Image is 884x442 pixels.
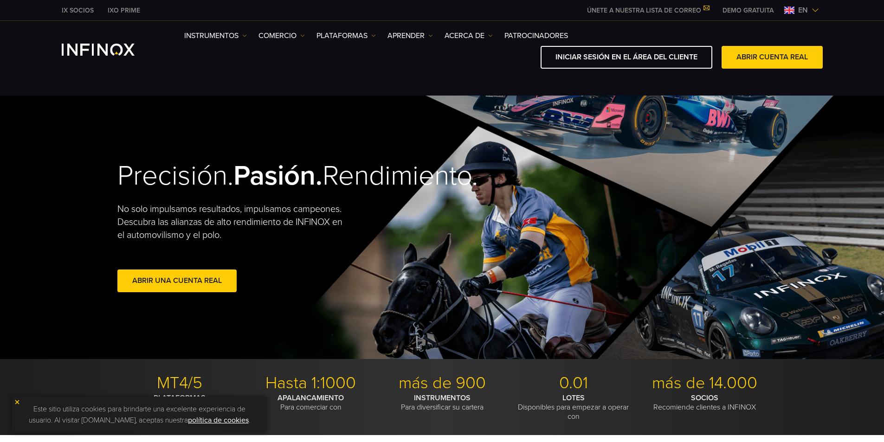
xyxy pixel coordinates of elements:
[117,159,233,192] font: Precisión.
[117,269,237,292] a: Abrir una cuenta real
[117,204,342,241] font: No solo impulsamos resultados, impulsamos campeones. Descubra las alianzas de alto rendimiento de...
[323,159,478,192] font: Rendimiento.
[587,6,701,14] font: ÚNETE A NUESTRA LISTA DE CORREO
[233,159,323,192] font: Pasión.
[132,276,222,285] font: Abrir una cuenta real
[723,6,774,14] font: DEMO GRATUITA
[387,31,425,40] font: Aprender
[716,6,781,15] a: MENÚ INFINOX
[188,416,249,425] a: política de cookies
[277,393,344,403] font: APALANCAMIENTO
[280,403,342,412] font: Para comerciar con
[258,31,297,40] font: COMERCIO
[653,403,756,412] font: Recomiende clientes a INFINOX
[445,30,493,41] a: ACERCA DE
[184,30,247,41] a: Instrumentos
[265,373,356,393] font: Hasta 1:1000
[445,31,484,40] font: ACERCA DE
[62,6,94,14] font: IX SOCIOS
[736,52,808,62] font: ABRIR CUENTA REAL
[691,393,718,403] font: SOCIOS
[249,416,250,425] font: .
[559,373,588,393] font: 0.01
[555,52,697,62] font: INICIAR SESIÓN EN EL ÁREA DEL CLIENTE
[29,404,245,425] font: Este sitio utiliza cookies para brindarte una excelente experiencia de usuario. Al visitar [DOMAI...
[108,6,140,14] font: IXO PRIME
[504,31,568,40] font: PATROCINADORES
[399,373,486,393] font: más de 900
[401,403,484,412] font: Para diversificar su cartera
[414,393,471,403] font: INSTRUMENTOS
[504,30,568,41] a: PATROCINADORES
[798,6,808,15] font: en
[62,44,156,56] a: Logotipo de INFINOX
[184,31,239,40] font: Instrumentos
[316,30,376,41] a: PLATAFORMAS
[562,393,585,403] font: LOTES
[55,6,101,15] a: INFINOX
[316,31,368,40] font: PLATAFORMAS
[722,46,823,69] a: ABRIR CUENTA REAL
[14,399,20,405] img: icono de cierre amarillo
[101,6,147,15] a: INFINOX
[154,393,206,403] font: PLATAFORMAS
[652,373,757,393] font: más de 14.000
[157,373,202,393] font: MT4/5
[541,46,712,69] a: INICIAR SESIÓN EN EL ÁREA DEL CLIENTE
[580,6,716,14] a: ÚNETE A NUESTRA LISTA DE CORREO
[387,30,433,41] a: Aprender
[258,30,305,41] a: COMERCIO
[518,403,629,421] font: Disponibles para empezar a operar con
